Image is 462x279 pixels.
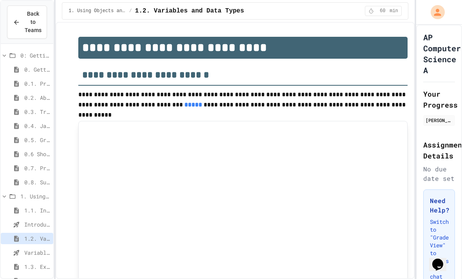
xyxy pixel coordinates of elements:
span: 1.1. Introduction to Algorithms, Programming, and Compilers [24,206,50,214]
h1: AP Computer Science A [423,32,461,76]
span: 60 [376,8,389,14]
h2: Assignment Details [423,139,455,161]
span: 0.5. Growth Mindset and Pair Programming [24,136,50,144]
span: Back to Teams [25,10,42,34]
div: My Account [422,3,447,21]
span: 0: Getting Started [20,51,50,59]
span: 0.2. About the AP CSA Exam [24,94,50,102]
span: 0.1. Preface [24,79,50,88]
span: / [129,8,132,14]
span: 1. Using Objects and Methods [20,192,50,200]
span: 0.7. Pretest for the AP CSA Exam [24,164,50,172]
h2: Your Progress [423,88,455,110]
h3: Need Help? [430,196,448,215]
div: [PERSON_NAME] [426,117,453,124]
iframe: chat widget [429,248,454,271]
button: Back to Teams [7,5,47,39]
span: Variables and Data Types - Quiz [24,248,50,257]
span: 1.3. Expressions and Output [New] [24,263,50,271]
span: 0.8. Survey [24,178,50,186]
div: No due date set [423,164,455,183]
span: 0.6 Short PD Pretest [24,150,50,158]
span: Introduction to Algorithms, Programming, and Compilers [24,220,50,229]
span: min [390,8,398,14]
span: 1.2. Variables and Data Types [24,234,50,243]
span: 0.3. Transitioning from AP CSP to AP CSA [24,108,50,116]
span: 1. Using Objects and Methods [69,8,126,14]
span: 1.2. Variables and Data Types [135,6,244,16]
span: 0.4. Java Development Environments [24,122,50,130]
span: 0. Getting Started [24,65,50,74]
